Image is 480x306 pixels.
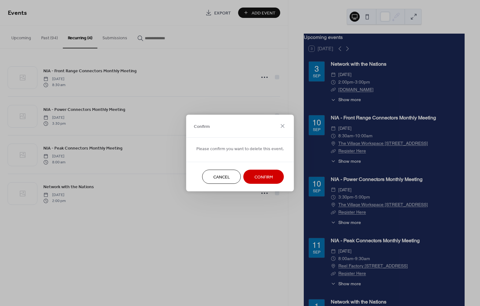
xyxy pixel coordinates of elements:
span: Please confirm you want to delete this event. [196,146,284,152]
span: Confirm [254,174,273,181]
span: Confirm [194,123,210,130]
span: Cancel [213,174,230,181]
button: Cancel [202,170,241,184]
button: Confirm [243,170,284,184]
